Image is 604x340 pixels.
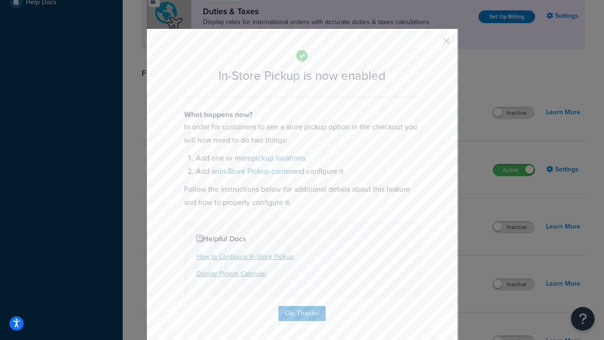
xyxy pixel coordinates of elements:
p: Follow the instructions below for additional details about this feature and how to properly confi... [184,183,420,209]
h2: In-Store Pickup is now enabled [184,69,420,83]
a: pickup locations [252,153,305,163]
li: Add one or more . [196,152,420,165]
a: How to Configure In-Store Pickup [196,252,294,262]
li: Add an and configure it. [196,165,420,178]
a: In-Store Pickup carrier [219,166,292,177]
button: Ok, Thanks! [278,306,326,321]
h4: What happens now? [184,109,420,120]
p: In order for customers to see a store pickup option in the checkout you will now need to do two t... [184,120,420,147]
a: Display Pickup Calendar [196,269,267,279]
h4: Helpful Docs [196,233,408,245]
